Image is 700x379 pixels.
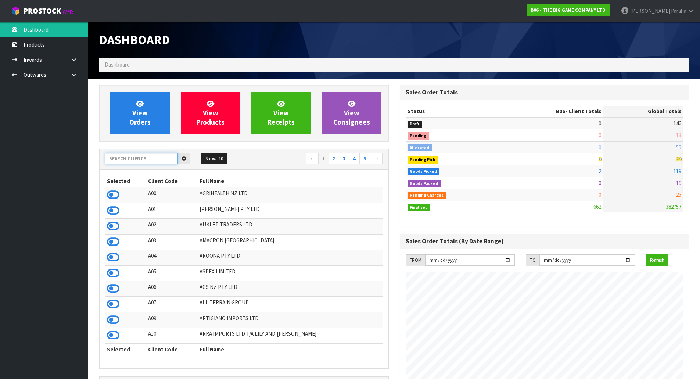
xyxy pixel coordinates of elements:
span: Pending [408,132,429,140]
span: View Receipts [268,99,295,127]
th: Full Name [198,343,383,355]
td: [PERSON_NAME] PTY LTD [198,203,383,218]
span: 0 [599,179,601,186]
span: 25 [676,191,681,198]
span: 0 [599,155,601,162]
th: Status [406,106,498,117]
span: Pending Pick [408,156,438,164]
td: A04 [146,250,198,265]
span: 2 [599,168,601,175]
td: A10 [146,328,198,343]
h3: Sales Order Totals (By Date Range) [406,238,683,245]
td: ARTIGIANO IMPORTS LTD [198,312,383,328]
div: FROM [406,254,425,266]
span: Paraha [671,7,686,14]
span: [PERSON_NAME] [630,7,670,14]
td: A01 [146,203,198,218]
span: B06 [556,108,565,115]
a: 3 [339,153,349,165]
span: Goods Picked [408,168,440,175]
a: 5 [359,153,370,165]
span: Pending Charges [408,192,446,199]
input: Search clients [105,153,178,164]
span: 0 [599,144,601,151]
a: ViewProducts [181,92,240,134]
small: WMS [62,8,74,15]
span: Draft [408,121,422,128]
span: Finalised [408,204,431,211]
th: Client Code [146,343,198,355]
span: 0 [599,191,601,198]
td: A05 [146,265,198,281]
td: A02 [146,219,198,234]
td: A07 [146,297,198,312]
a: ← [306,153,319,165]
span: 382757 [666,203,681,210]
span: Goods Packed [408,180,441,187]
td: A03 [146,234,198,250]
div: TO [526,254,539,266]
span: View Products [196,99,225,127]
nav: Page navigation [250,153,383,166]
a: 2 [329,153,339,165]
span: 13 [676,132,681,139]
span: View Consignees [333,99,370,127]
td: AROONA PTY LTD [198,250,383,265]
a: 4 [349,153,360,165]
a: ViewConsignees [322,92,381,134]
td: ASPEX LIMITED [198,265,383,281]
td: ACS NZ PTY LTD [198,281,383,296]
th: Client Code [146,175,198,187]
a: 1 [318,153,329,165]
th: - Client Totals [497,106,603,117]
a: ViewOrders [110,92,170,134]
td: A06 [146,281,198,296]
h3: Sales Order Totals [406,89,683,96]
span: 19 [676,179,681,186]
img: cube-alt.png [11,6,20,15]
th: Full Name [198,175,383,187]
span: Dashboard [99,32,170,47]
span: Allocated [408,144,432,152]
a: B06 - THE BIG GAME COMPANY LTD [527,4,610,16]
td: A00 [146,187,198,203]
span: 55 [676,144,681,151]
span: Dashboard [105,61,130,68]
th: Global Totals [603,106,683,117]
span: 89 [676,155,681,162]
td: AUKLET TRADERS LTD [198,219,383,234]
td: A09 [146,312,198,328]
span: 0 [599,120,601,127]
span: 119 [674,168,681,175]
span: View Orders [129,99,151,127]
span: 662 [593,203,601,210]
a: → [370,153,383,165]
button: Show: 10 [201,153,227,165]
td: AGRIHEALTH NZ LTD [198,187,383,203]
td: ARRA IMPORTS LTD T/A LILY AND [PERSON_NAME] [198,328,383,343]
span: ProStock [24,6,61,16]
span: 0 [599,132,601,139]
a: ViewReceipts [251,92,311,134]
td: AMACRON [GEOGRAPHIC_DATA] [198,234,383,250]
th: Selected [105,343,146,355]
td: ALL TERRAIN GROUP [198,297,383,312]
span: 142 [674,120,681,127]
th: Selected [105,175,146,187]
button: Refresh [646,254,668,266]
strong: B06 - THE BIG GAME COMPANY LTD [531,7,606,13]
